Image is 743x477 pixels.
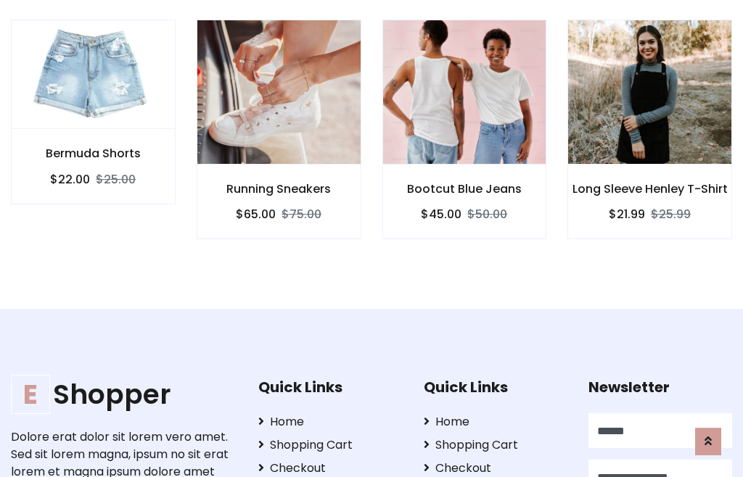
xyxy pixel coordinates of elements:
[11,378,236,411] a: EShopper
[236,207,276,221] h6: $65.00
[421,207,461,221] h6: $45.00
[383,182,546,196] h6: Bootcut Blue Jeans
[50,173,90,186] h6: $22.00
[197,20,361,239] a: Running Sneakers $65.00$75.00
[258,460,402,477] a: Checkout
[467,206,507,223] del: $50.00
[282,206,321,223] del: $75.00
[424,413,567,431] a: Home
[258,378,402,396] h5: Quick Links
[258,413,402,431] a: Home
[651,206,691,223] del: $25.99
[12,146,175,160] h6: Bermuda Shorts
[382,20,547,239] a: Bootcut Blue Jeans $45.00$50.00
[11,378,236,411] h1: Shopper
[96,171,136,188] del: $25.00
[609,207,645,221] h6: $21.99
[568,182,731,196] h6: Long Sleeve Henley T-Shirt
[424,378,567,396] h5: Quick Links
[197,182,361,196] h6: Running Sneakers
[258,436,402,454] a: Shopping Cart
[588,378,732,396] h5: Newsletter
[424,460,567,477] a: Checkout
[11,20,176,204] a: Bermuda Shorts $22.00$25.00
[424,436,567,454] a: Shopping Cart
[11,375,50,414] span: E
[567,20,732,239] a: Long Sleeve Henley T-Shirt $21.99$25.99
